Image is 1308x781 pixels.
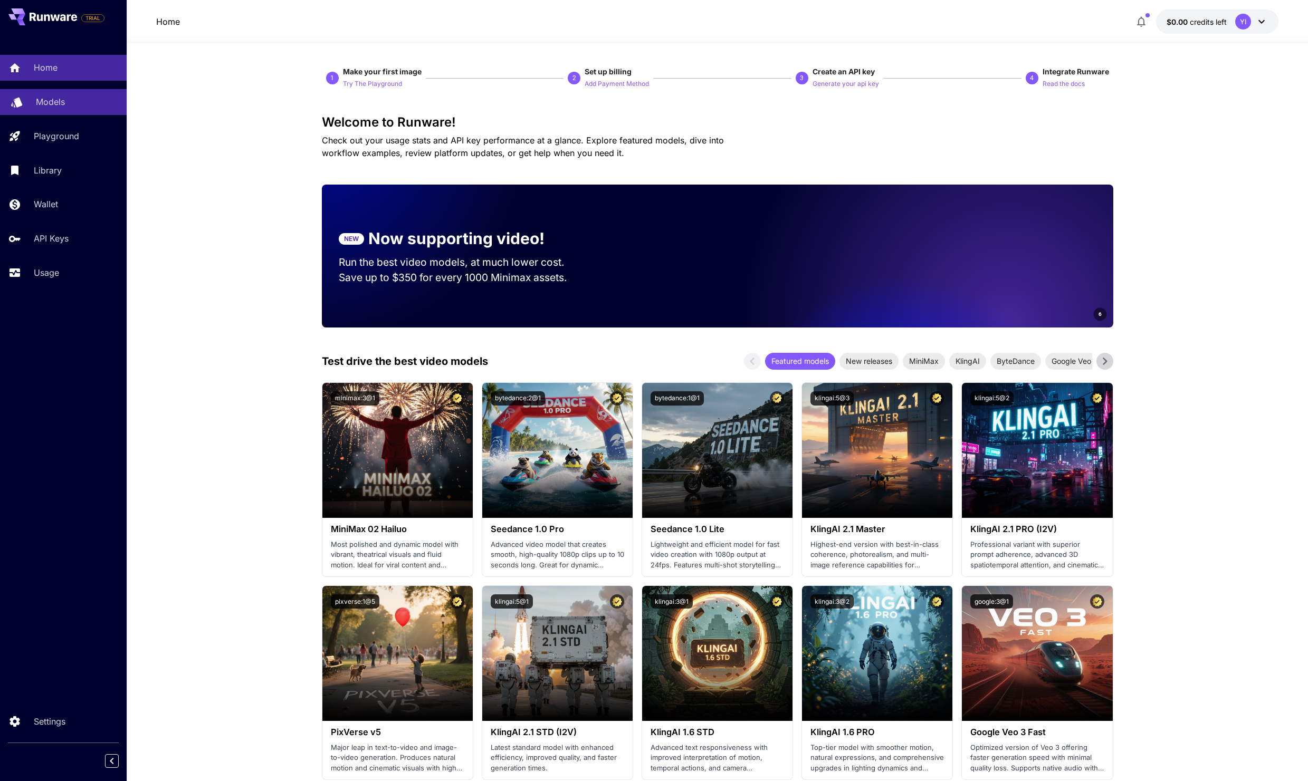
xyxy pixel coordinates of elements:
[322,383,473,518] img: alt
[34,130,79,142] p: Playground
[491,594,533,609] button: klingai:5@1
[642,383,793,518] img: alt
[1043,77,1085,90] button: Read the docs
[651,594,693,609] button: klingai:3@1
[810,391,854,406] button: klingai:5@3
[813,67,875,76] span: Create an API key
[970,391,1014,406] button: klingai:5@2
[770,391,784,406] button: Certified Model – Vetted for best performance and includes a commercial license.
[810,727,944,737] h3: KlingAI 1.6 PRO
[331,524,464,534] h3: MiniMax 02 Hailuo
[802,383,952,518] img: alt
[491,391,545,406] button: bytedance:2@1
[970,539,1104,571] p: Professional variant with superior prompt adherence, advanced 3D spatiotemporal attention, and ci...
[1043,67,1109,76] span: Integrate Runware
[839,353,899,370] div: New releases
[1090,594,1104,609] button: Certified Model – Vetted for best performance and includes a commercial license.
[930,594,944,609] button: Certified Model – Vetted for best performance and includes a commercial license.
[322,353,488,369] p: Test drive the best video models
[322,115,1113,130] h3: Welcome to Runware!
[1099,310,1102,318] span: 6
[585,67,632,76] span: Set up billing
[1045,355,1097,367] span: Google Veo
[368,227,545,250] p: Now supporting video!
[651,524,784,534] h3: Seedance 1.0 Lite
[491,743,624,774] p: Latest standard model with enhanced efficiency, improved quality, and faster generation times.
[651,391,704,406] button: bytedance:1@1
[970,727,1104,737] h3: Google Veo 3 Fast
[802,586,952,721] img: alt
[962,586,1112,721] img: alt
[491,727,624,737] h3: KlingAI 2.1 STD (I2V)
[113,751,127,770] div: Collapse sidebar
[765,355,835,367] span: Featured models
[765,353,835,370] div: Featured models
[990,353,1041,370] div: ByteDance
[990,355,1041,367] span: ByteDance
[322,135,724,158] span: Check out your usage stats and API key performance at a glance. Explore featured models, dive int...
[1030,73,1034,83] p: 4
[34,61,58,74] p: Home
[813,79,879,89] p: Generate your api key
[1156,9,1278,34] button: $0.00YI
[34,266,59,279] p: Usage
[962,383,1112,518] img: alt
[930,391,944,406] button: Certified Model – Vetted for best performance and includes a commercial license.
[450,594,464,609] button: Certified Model – Vetted for best performance and includes a commercial license.
[343,67,422,76] span: Make your first image
[810,524,944,534] h3: KlingAI 2.1 Master
[34,164,62,177] p: Library
[156,15,180,28] a: Home
[331,594,379,609] button: pixverse:1@5
[903,353,945,370] div: MiniMax
[482,586,633,721] img: alt
[34,198,58,210] p: Wallet
[1167,16,1227,27] div: $0.00
[156,15,180,28] nav: breadcrumb
[331,391,379,406] button: minimax:3@1
[343,79,402,89] p: Try The Playground
[970,743,1104,774] p: Optimized version of Veo 3 offering faster generation speed with minimal quality loss. Supports n...
[1167,17,1190,26] span: $0.00
[344,234,359,244] p: NEW
[585,77,649,90] button: Add Payment Method
[343,77,402,90] button: Try The Playground
[1043,79,1085,89] p: Read the docs
[810,743,944,774] p: Top-tier model with smoother motion, natural expressions, and comprehensive upgrades in lighting ...
[970,524,1104,534] h3: KlingAI 2.1 PRO (I2V)
[81,12,104,24] span: Add your payment card to enable full platform functionality.
[322,586,473,721] img: alt
[770,594,784,609] button: Certified Model – Vetted for best performance and includes a commercial license.
[34,715,65,728] p: Settings
[36,95,65,108] p: Models
[651,539,784,571] p: Lightweight and efficient model for fast video creation with 1080p output at 24fps. Features mult...
[903,355,945,367] span: MiniMax
[970,594,1013,609] button: google:3@1
[1190,17,1227,26] span: credits left
[331,727,464,737] h3: PixVerse v5
[482,383,633,518] img: alt
[1045,353,1097,370] div: Google Veo
[339,270,585,285] p: Save up to $350 for every 1000 Minimax assets.
[813,77,879,90] button: Generate your api key
[572,73,576,83] p: 2
[1235,14,1251,30] div: YI
[34,232,69,245] p: API Keys
[610,594,624,609] button: Certified Model – Vetted for best performance and includes a commercial license.
[491,524,624,534] h3: Seedance 1.0 Pro
[331,743,464,774] p: Major leap in text-to-video and image-to-video generation. Produces natural motion and cinematic ...
[949,353,986,370] div: KlingAI
[949,355,986,367] span: KlingAI
[800,73,804,83] p: 3
[651,727,784,737] h3: KlingAI 1.6 STD
[651,743,784,774] p: Advanced text responsiveness with improved interpretation of motion, temporal actions, and camera...
[331,539,464,571] p: Most polished and dynamic model with vibrant, theatrical visuals and fluid motion. Ideal for vira...
[105,754,119,768] button: Collapse sidebar
[450,391,464,406] button: Certified Model – Vetted for best performance and includes a commercial license.
[810,594,854,609] button: klingai:3@2
[585,79,649,89] p: Add Payment Method
[839,355,899,367] span: New releases
[1090,391,1104,406] button: Certified Model – Vetted for best performance and includes a commercial license.
[339,255,585,270] p: Run the best video models, at much lower cost.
